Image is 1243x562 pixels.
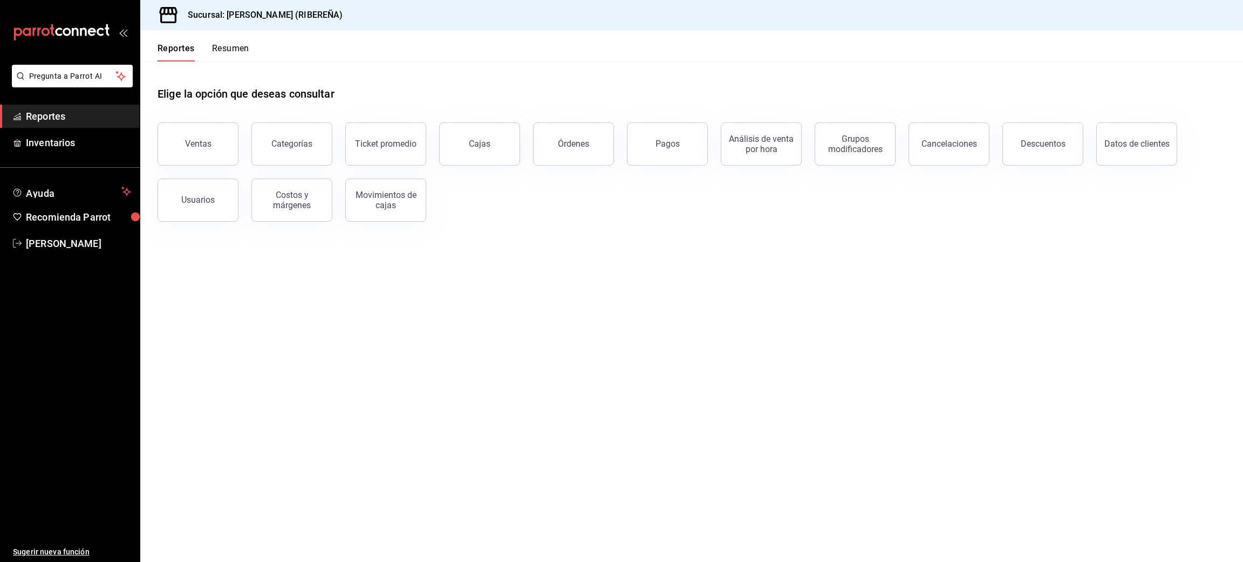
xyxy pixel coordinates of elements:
[728,134,795,154] div: Análisis de venta por hora
[26,135,131,150] span: Inventarios
[29,71,116,82] span: Pregunta a Parrot AI
[251,122,332,166] button: Categorías
[158,179,238,222] button: Usuarios
[26,210,131,224] span: Recomienda Parrot
[815,122,896,166] button: Grupos modificadores
[158,86,334,102] h1: Elige la opción que deseas consultar
[655,139,680,149] div: Pagos
[13,546,131,558] span: Sugerir nueva función
[26,236,131,251] span: [PERSON_NAME]
[258,190,325,210] div: Costos y márgenes
[469,138,491,150] div: Cajas
[251,179,332,222] button: Costos y márgenes
[909,122,989,166] button: Cancelaciones
[158,43,249,61] div: navigation tabs
[26,185,117,198] span: Ayuda
[271,139,312,149] div: Categorías
[26,109,131,124] span: Reportes
[345,179,426,222] button: Movimientos de cajas
[439,122,520,166] a: Cajas
[345,122,426,166] button: Ticket promedio
[558,139,589,149] div: Órdenes
[179,9,343,22] h3: Sucursal: [PERSON_NAME] (RIBEREÑA)
[119,28,127,37] button: open_drawer_menu
[1002,122,1083,166] button: Descuentos
[181,195,215,205] div: Usuarios
[12,65,133,87] button: Pregunta a Parrot AI
[921,139,977,149] div: Cancelaciones
[352,190,419,210] div: Movimientos de cajas
[158,43,195,61] button: Reportes
[1021,139,1066,149] div: Descuentos
[158,122,238,166] button: Ventas
[355,139,416,149] div: Ticket promedio
[1096,122,1177,166] button: Datos de clientes
[822,134,889,154] div: Grupos modificadores
[627,122,708,166] button: Pagos
[721,122,802,166] button: Análisis de venta por hora
[533,122,614,166] button: Órdenes
[8,78,133,90] a: Pregunta a Parrot AI
[1104,139,1170,149] div: Datos de clientes
[212,43,249,61] button: Resumen
[185,139,211,149] div: Ventas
